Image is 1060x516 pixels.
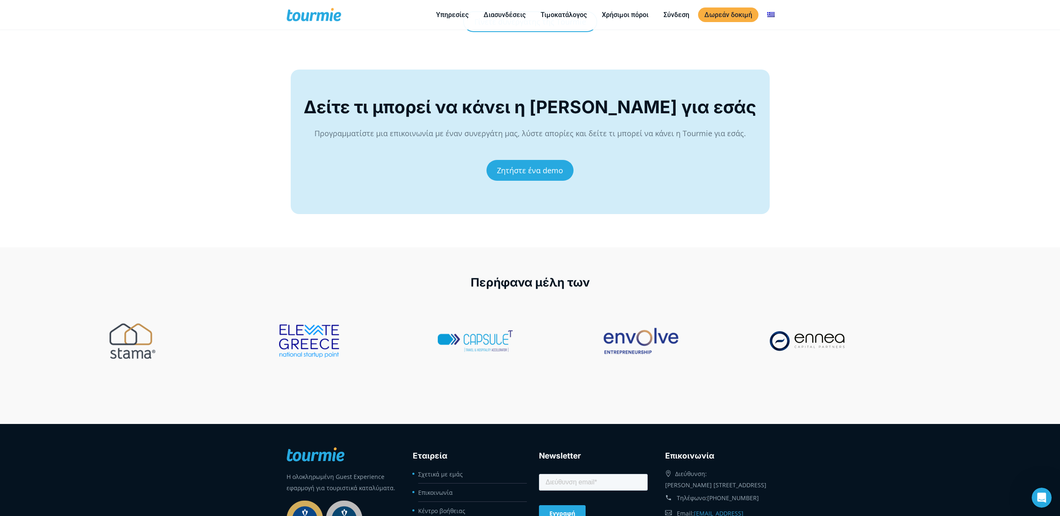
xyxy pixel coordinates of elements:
[304,96,756,117] span: Δείτε τι μπορεί να κάνει η [PERSON_NAME] για εσάς
[665,450,774,462] h3: Eπικοινωνία
[486,160,574,181] a: Ζητήστε ένα demo
[413,450,521,462] h3: Εταιρεία
[539,450,648,462] h3: Newsletter
[665,466,774,491] div: Διεύθυνση: [PERSON_NAME] [STREET_ADDRESS]
[534,10,593,20] a: Τιμοκατάλογος
[665,491,774,506] div: Τηλέφωνο:
[477,10,532,20] a: Διασυνδέσεις
[657,10,696,20] a: Σύνδεση
[418,470,463,478] a: Σχετικά με εμάς
[1032,488,1052,508] iframe: Intercom live chat
[418,507,465,515] a: Κέντρο βοήθειας
[707,494,759,502] a: [PHONE_NUMBER]
[596,10,655,20] a: Χρήσιμοι πόροι
[430,10,475,20] a: Υπηρεσίες
[471,275,590,289] span: Περήφανα μέλη των
[287,471,395,494] p: Η ολοκληρωμένη Guest Experience εφαρμογή για τουριστικά καταλύματα.
[698,7,758,22] a: Δωρεάν δοκιμή
[418,489,453,496] a: Επικοινωνία
[299,128,761,139] p: Προγραμματίστε μια επικοινωνία με έναν συνεργάτη μας, λύστε απορίες και δείτε τι μπορεί να κάνει ...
